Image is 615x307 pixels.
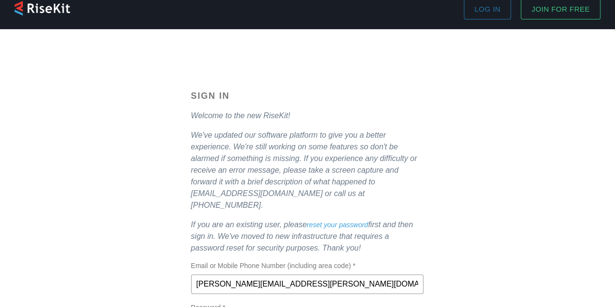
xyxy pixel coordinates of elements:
[191,220,413,252] em: If you are an existing user, please first and then sign in. We've moved to new infrastructure tha...
[191,91,424,101] h3: Sign In
[191,274,423,294] input: Email or Mobile Phone Number (including area code) *
[15,1,70,16] img: Risekit Logo
[474,3,500,16] span: Log in
[191,262,424,294] label: Email or Mobile Phone Number (including area code) *
[307,221,368,229] a: reset your password
[191,131,417,209] em: We've updated our software platform to give you a better experience. We're still working on some ...
[531,3,590,16] span: Join for FREE
[191,111,290,120] em: Welcome to the new RiseKit!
